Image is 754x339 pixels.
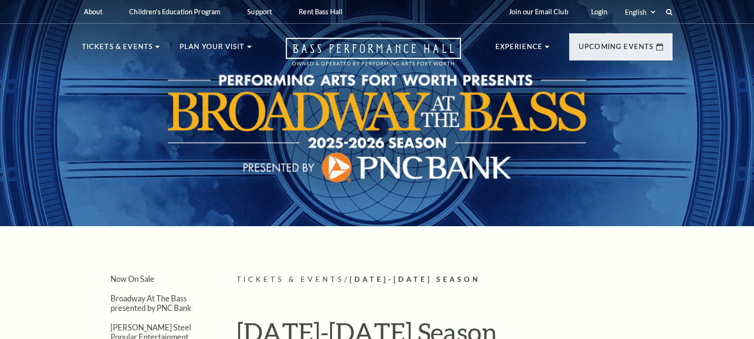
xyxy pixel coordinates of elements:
p: Support [247,8,272,16]
p: Tickets & Events [82,41,153,58]
p: Children's Education Program [129,8,221,16]
p: Rent Bass Hall [299,8,342,16]
p: / [237,274,673,286]
span: Tickets & Events [237,275,345,283]
p: Upcoming Events [579,41,654,58]
p: Experience [495,41,543,58]
a: Now On Sale [111,274,154,283]
p: About [84,8,103,16]
span: [DATE]-[DATE] Season [350,275,481,283]
select: Select: [623,8,657,17]
p: Plan Your Visit [180,41,245,58]
a: Broadway At The Bass presented by PNC Bank [111,294,191,312]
